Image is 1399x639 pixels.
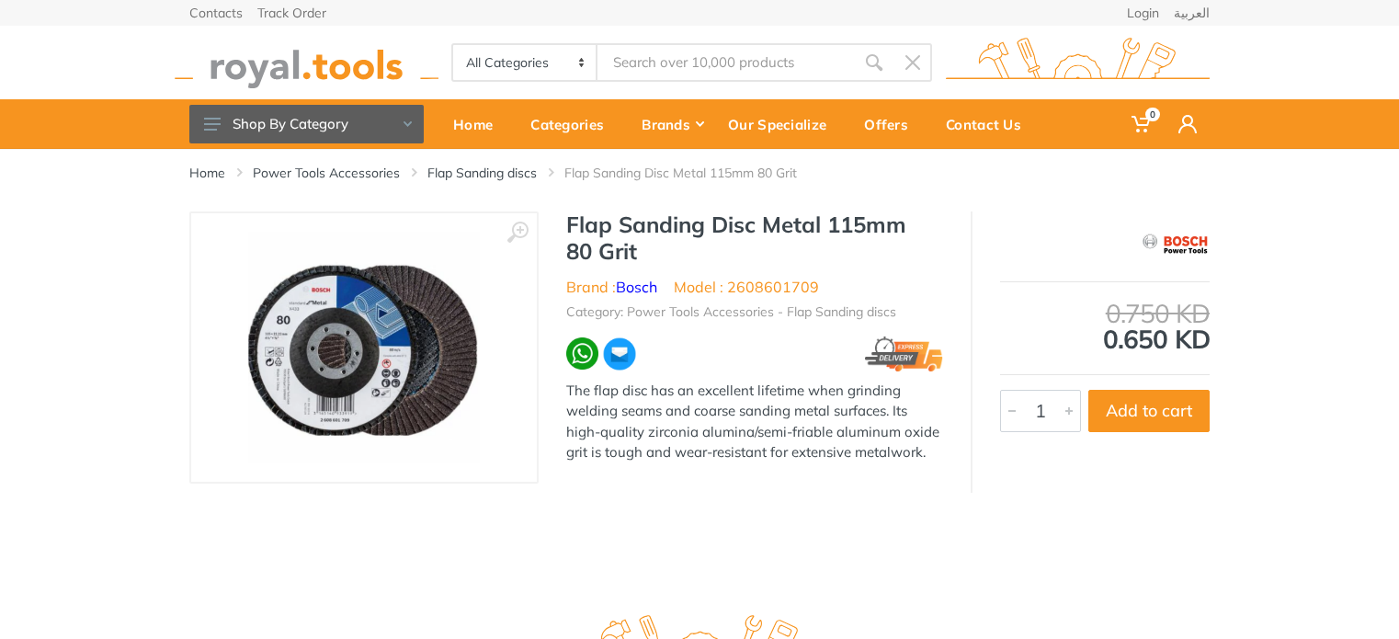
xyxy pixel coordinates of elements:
[1000,301,1210,352] div: 0.650 KD
[189,105,424,143] button: Shop By Category
[946,38,1210,88] img: royal.tools Logo
[566,276,657,298] li: Brand :
[1000,301,1210,326] div: 0.750 KD
[674,276,819,298] li: Model : 2608601709
[629,105,715,143] div: Brands
[453,45,597,80] select: Category
[616,278,657,296] a: Bosch
[253,164,400,182] a: Power Tools Accessories
[865,337,943,371] img: express.png
[933,99,1046,149] a: Contact Us
[189,164,225,182] a: Home
[189,164,1210,182] nav: breadcrumb
[257,6,326,19] a: Track Order
[518,99,629,149] a: Categories
[248,232,480,463] img: Royal Tools - Flap Sanding Disc Metal 115mm 80 Grit
[566,211,943,265] h1: Flap Sanding Disc Metal 115mm 80 Grit
[851,99,933,149] a: Offers
[933,105,1046,143] div: Contact Us
[564,164,825,182] li: Flap Sanding Disc Metal 115mm 80 Grit
[1141,221,1210,267] img: Bosch
[518,105,629,143] div: Categories
[175,38,438,88] img: royal.tools Logo
[1127,6,1159,19] a: Login
[851,105,933,143] div: Offers
[1145,108,1160,121] span: 0
[440,99,518,149] a: Home
[602,337,637,371] img: ma.webp
[1174,6,1210,19] a: العربية
[566,381,943,463] div: The flap disc has an excellent lifetime when grinding welding seams and coarse sanding metal surf...
[440,105,518,143] div: Home
[566,337,598,370] img: wa.webp
[715,105,851,143] div: Our Specialize
[597,43,855,82] input: Site search
[427,164,537,182] a: Flap Sanding discs
[1088,390,1210,432] button: Add to cart
[566,302,896,322] li: Category: Power Tools Accessories - Flap Sanding discs
[715,99,851,149] a: Our Specialize
[1119,99,1166,149] a: 0
[189,6,243,19] a: Contacts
